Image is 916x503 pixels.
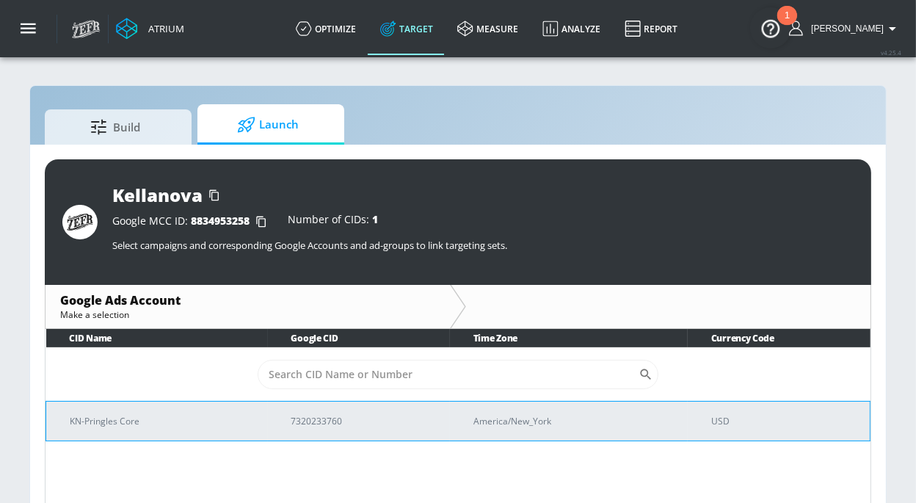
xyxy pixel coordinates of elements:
[688,329,870,347] th: Currency Code
[785,15,790,35] div: 1
[372,212,378,226] span: 1
[531,2,613,55] a: Analyze
[291,413,438,429] p: 7320233760
[473,413,676,429] p: America/New_York
[142,22,184,35] div: Atrium
[288,214,378,229] div: Number of CIDs:
[46,329,268,347] th: CID Name
[450,329,688,347] th: Time Zone
[613,2,690,55] a: Report
[191,214,250,228] span: 8834953258
[446,2,531,55] a: measure
[59,109,171,145] span: Build
[368,2,446,55] a: Target
[112,183,203,207] div: Kellanova
[70,413,256,429] p: KN-Pringles Core
[60,308,435,321] div: Make a selection
[268,329,450,347] th: Google CID
[284,2,368,55] a: optimize
[60,292,435,308] div: Google Ads Account
[46,285,450,328] div: Google Ads AccountMake a selection
[258,360,639,389] input: Search CID Name or Number
[789,20,901,37] button: [PERSON_NAME]
[258,360,658,389] div: Search CID Name or Number
[212,107,324,142] span: Launch
[711,413,858,429] p: USD
[112,214,273,229] div: Google MCC ID:
[881,48,901,57] span: v 4.25.4
[116,18,184,40] a: Atrium
[750,7,791,48] button: Open Resource Center, 1 new notification
[112,239,854,252] p: Select campaigns and corresponding Google Accounts and ad-groups to link targeting sets.
[805,23,884,34] span: login as: casey.cohen@zefr.com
